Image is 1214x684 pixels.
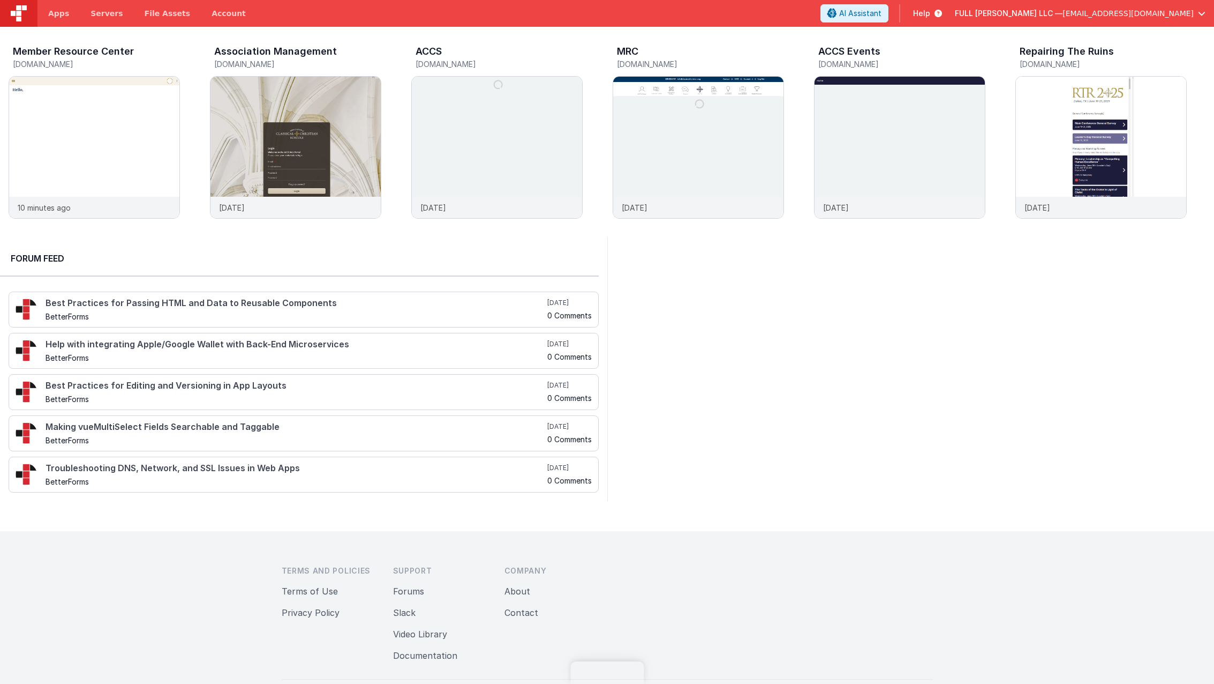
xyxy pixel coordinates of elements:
[547,394,592,402] h5: 0 Comments
[504,586,530,597] a: About
[818,60,985,68] h5: [DOMAIN_NAME]
[219,202,245,213] p: [DATE]
[16,381,37,403] img: 295_2.png
[46,422,545,432] h4: Making vueMultiSelect Fields Searchable and Taggable
[547,464,592,472] h5: [DATE]
[46,478,545,486] h5: BetterForms
[1020,60,1187,68] h5: [DOMAIN_NAME]
[839,8,881,19] span: AI Assistant
[16,464,37,485] img: 295_2.png
[9,457,599,493] a: Troubleshooting DNS, Network, and SSL Issues in Web Apps BetterForms [DATE] 0 Comments
[547,381,592,390] h5: [DATE]
[46,464,545,473] h4: Troubleshooting DNS, Network, and SSL Issues in Web Apps
[617,60,784,68] h5: [DOMAIN_NAME]
[955,8,1205,19] button: FULL [PERSON_NAME] LLC — [EMAIL_ADDRESS][DOMAIN_NAME]
[46,381,545,391] h4: Best Practices for Editing and Versioning in App Layouts
[16,422,37,444] img: 295_2.png
[9,415,599,451] a: Making vueMultiSelect Fields Searchable and Taggable BetterForms [DATE] 0 Comments
[46,340,545,350] h4: Help with integrating Apple/Google Wallet with Back-End Microservices
[504,606,538,619] button: Contact
[504,566,599,576] h3: Company
[9,333,599,369] a: Help with integrating Apple/Google Wallet with Back-End Microservices BetterForms [DATE] 0 Comments
[46,436,545,444] h5: BetterForms
[547,299,592,307] h5: [DATE]
[913,8,930,19] span: Help
[9,374,599,410] a: Best Practices for Editing and Versioning in App Layouts BetterForms [DATE] 0 Comments
[214,46,337,57] h3: Association Management
[393,606,416,619] button: Slack
[145,8,191,19] span: File Assets
[13,60,180,68] h5: [DOMAIN_NAME]
[46,395,545,403] h5: BetterForms
[16,299,37,320] img: 295_2.png
[955,8,1062,19] span: FULL [PERSON_NAME] LLC —
[1062,8,1194,19] span: [EMAIL_ADDRESS][DOMAIN_NAME]
[1024,202,1050,213] p: [DATE]
[622,202,647,213] p: [DATE]
[393,585,424,598] button: Forums
[420,202,446,213] p: [DATE]
[547,311,592,319] h5: 0 Comments
[214,60,381,68] h5: [DOMAIN_NAME]
[393,566,487,576] h3: Support
[11,252,588,265] h2: Forum Feed
[823,202,849,213] p: [DATE]
[9,292,599,328] a: Best Practices for Passing HTML and Data to Reusable Components BetterForms [DATE] 0 Comments
[570,661,644,684] iframe: Marker.io feedback button
[282,566,376,576] h3: Terms and Policies
[393,607,416,618] a: Slack
[393,628,447,641] button: Video Library
[547,422,592,431] h5: [DATE]
[1020,46,1114,57] h3: Repairing The Ruins
[13,46,134,57] h3: Member Resource Center
[547,340,592,348] h5: [DATE]
[547,435,592,443] h5: 0 Comments
[416,46,442,57] h3: ACCS
[818,46,880,57] h3: ACCS Events
[48,8,69,19] span: Apps
[416,60,583,68] h5: [DOMAIN_NAME]
[91,8,123,19] span: Servers
[617,46,638,57] h3: MRC
[393,649,457,662] button: Documentation
[282,607,340,618] a: Privacy Policy
[547,353,592,361] h5: 0 Comments
[16,340,37,361] img: 295_2.png
[46,313,545,321] h5: BetterForms
[46,354,545,362] h5: BetterForms
[282,586,338,597] a: Terms of Use
[820,4,888,23] button: AI Assistant
[547,477,592,485] h5: 0 Comments
[46,299,545,308] h4: Best Practices for Passing HTML and Data to Reusable Components
[504,585,530,598] button: About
